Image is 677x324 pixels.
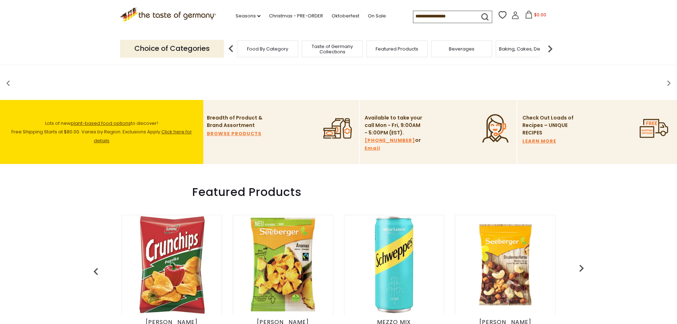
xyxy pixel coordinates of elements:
span: Lots of new to discover! Free Shipping Starts at $80.00. Varies by Region. Exclusions Apply. [11,120,192,144]
a: Beverages [449,46,474,52]
span: $0.00 [534,12,546,18]
img: previous arrow [574,261,589,275]
img: Seeberger Unsweetened Pineapple Chips, Natural Fruit Snack, 200g [233,215,332,314]
img: Schweppes Bitter Lemon Soda in Can, 11.2 oz [345,215,444,314]
img: Lorenz Crunch Chips with Mild Paprika in Bag 5.3 oz - DEAL [122,215,221,314]
a: [PHONE_NUMBER] [365,137,415,144]
img: next arrow [543,42,557,56]
p: Breadth of Product & Brand Assortment [207,114,265,129]
a: Baking, Cakes, Desserts [499,46,554,52]
a: Oktoberfest [332,12,359,20]
p: Available to take your call Mon - Fri, 9:00AM - 5:00PM (EST). or [365,114,423,152]
p: Check Out Loads of Recipes – UNIQUE RECIPES [522,114,574,137]
a: BROWSE PRODUCTS [207,130,262,138]
a: Seasons [236,12,260,20]
button: $0.00 [521,11,551,21]
a: plant-based food options [71,120,131,127]
a: Email [365,144,380,152]
a: Christmas - PRE-ORDER [269,12,323,20]
img: previous arrow [224,42,238,56]
a: Food By Category [247,46,288,52]
p: Choice of Categories [120,40,224,57]
img: Seeberger [456,215,555,314]
a: LEARN MORE [522,137,556,145]
a: Taste of Germany Collections [304,44,361,54]
a: Featured Products [376,46,418,52]
img: previous arrow [89,265,103,279]
a: On Sale [368,12,386,20]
